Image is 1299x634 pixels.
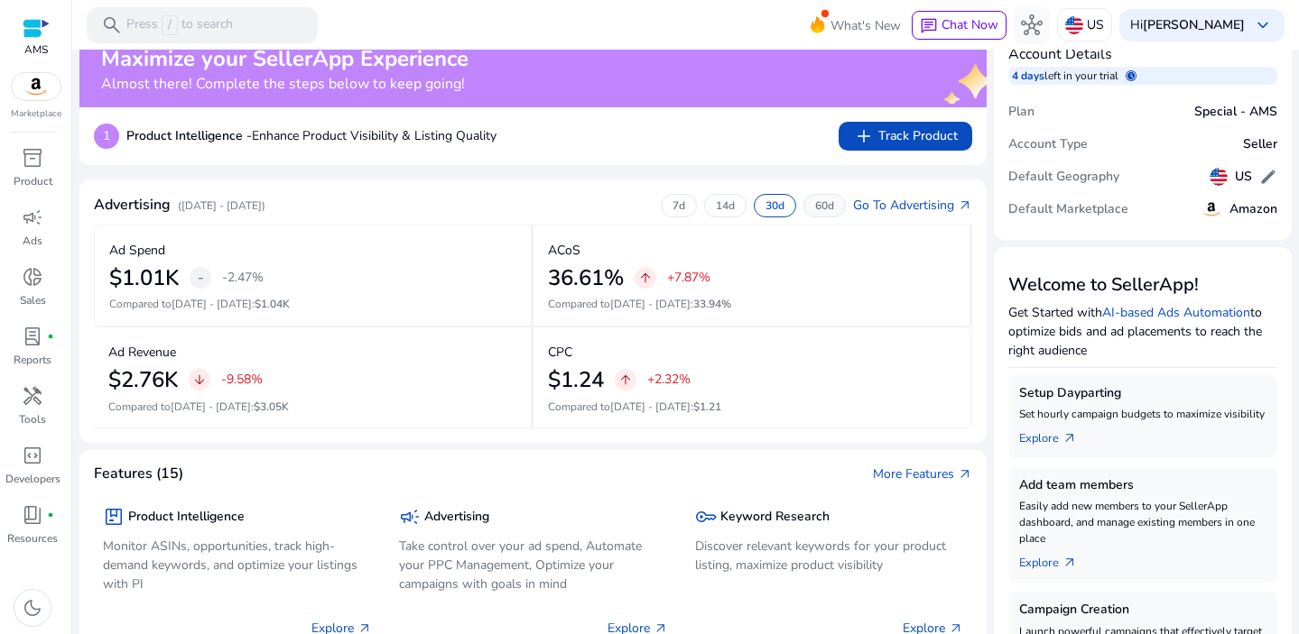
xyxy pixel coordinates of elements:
p: Compared to : [109,296,516,312]
span: schedule [1126,70,1137,81]
span: Chat Now [942,16,998,33]
p: ([DATE] - [DATE]) [178,198,265,214]
span: $3.05K [254,400,289,414]
span: campaign [399,506,421,528]
button: chatChat Now [912,11,1007,40]
a: Go To Advertisingarrow_outward [853,196,972,215]
a: AI-based Ads Automation [1102,304,1250,321]
span: - [198,267,204,289]
button: hub [1014,7,1050,43]
span: keyboard_arrow_down [1252,14,1274,36]
span: 33.94% [693,297,731,311]
button: addTrack Product [839,122,972,151]
span: arrow_outward [958,198,972,213]
p: Ads [23,233,42,249]
span: [DATE] - [DATE] [171,400,251,414]
p: Ad Spend [109,241,165,260]
p: 4 days [1012,69,1044,83]
h5: Amazon [1229,202,1277,217]
p: Marketplace [11,107,61,121]
p: US [1087,9,1104,41]
h5: Add team members [1019,478,1267,493]
span: search [101,14,123,36]
span: dark_mode [22,597,43,619]
img: amazon.svg [1201,198,1222,220]
h5: Keyword Research [720,510,830,525]
span: add [853,125,875,147]
p: CPC [548,343,572,362]
p: ACoS [548,241,580,260]
p: Compared to : [108,399,516,415]
p: Ad Revenue [108,343,176,362]
h3: Welcome to SellerApp! [1008,274,1277,296]
span: $1.04K [255,297,290,311]
span: chat [920,17,938,35]
h5: Setup Dayparting [1019,386,1267,401]
p: Product [14,173,52,189]
span: / [162,15,178,35]
span: arrow_outward [1062,431,1077,446]
span: [DATE] - [DATE] [610,297,691,311]
p: 30d [765,198,784,213]
p: 1 [94,124,119,149]
span: hub [1021,14,1043,36]
h5: Default Geography [1008,170,1119,185]
p: Press to search [126,15,233,35]
a: Explorearrow_outward [1019,422,1091,447]
b: Product Intelligence - [126,127,252,144]
p: 7d [673,198,685,213]
p: -2.47% [222,271,264,284]
img: amazon.svg [12,73,60,100]
p: +7.87% [667,271,710,284]
span: edit [1259,168,1277,186]
p: 14d [716,198,735,213]
span: arrow_upward [618,372,633,387]
p: Resources [7,530,58,547]
span: key [695,506,717,528]
img: us.svg [1210,168,1228,186]
p: -9.58% [221,373,263,386]
span: handyman [22,385,43,407]
h2: $2.76K [108,367,178,393]
p: AMS [23,41,50,58]
h4: Almost there! Complete the steps below to keep going! [101,76,469,93]
span: fiber_manual_record [47,511,54,519]
span: Track Product [853,125,958,147]
span: What's New [830,10,901,41]
h2: $1.24 [548,367,604,393]
p: Set hourly campaign budgets to maximize visibility [1019,406,1267,422]
h5: US [1235,170,1252,185]
p: Developers [5,471,60,487]
a: Explorearrow_outward [1019,547,1091,572]
p: Compared to : [548,296,956,312]
p: Enhance Product Visibility & Listing Quality [126,126,496,145]
h5: Account Type [1008,137,1088,152]
h5: Special - AMS [1194,105,1277,120]
h4: Features (15) [94,465,183,482]
span: arrow_outward [1062,556,1077,570]
p: Hi [1130,19,1245,32]
a: More Featuresarrow_outward [873,464,972,483]
p: Tools [19,411,46,427]
p: Discover relevant keywords for your product listing, maximize product visibility [695,537,964,574]
span: book_4 [22,504,43,526]
span: [DATE] - [DATE] [172,297,252,311]
span: $1.21 [693,400,721,414]
span: fiber_manual_record [47,333,54,340]
p: Sales [20,292,46,308]
span: campaign [22,207,43,228]
span: inventory_2 [22,147,43,169]
h5: Default Marketplace [1008,202,1128,217]
img: us.svg [1065,16,1083,34]
span: donut_small [22,266,43,288]
span: arrow_outward [958,467,972,482]
h5: Plan [1008,105,1035,120]
span: [DATE] - [DATE] [610,400,691,414]
h2: $1.01K [109,265,179,291]
span: package [103,506,125,528]
p: left in your trial [1044,69,1126,83]
span: code_blocks [22,445,43,466]
p: Easily add new members to your SellerApp dashboard, and manage existing members in one place [1019,498,1267,547]
p: +2.32% [647,373,691,386]
h4: Account Details [1008,46,1277,63]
